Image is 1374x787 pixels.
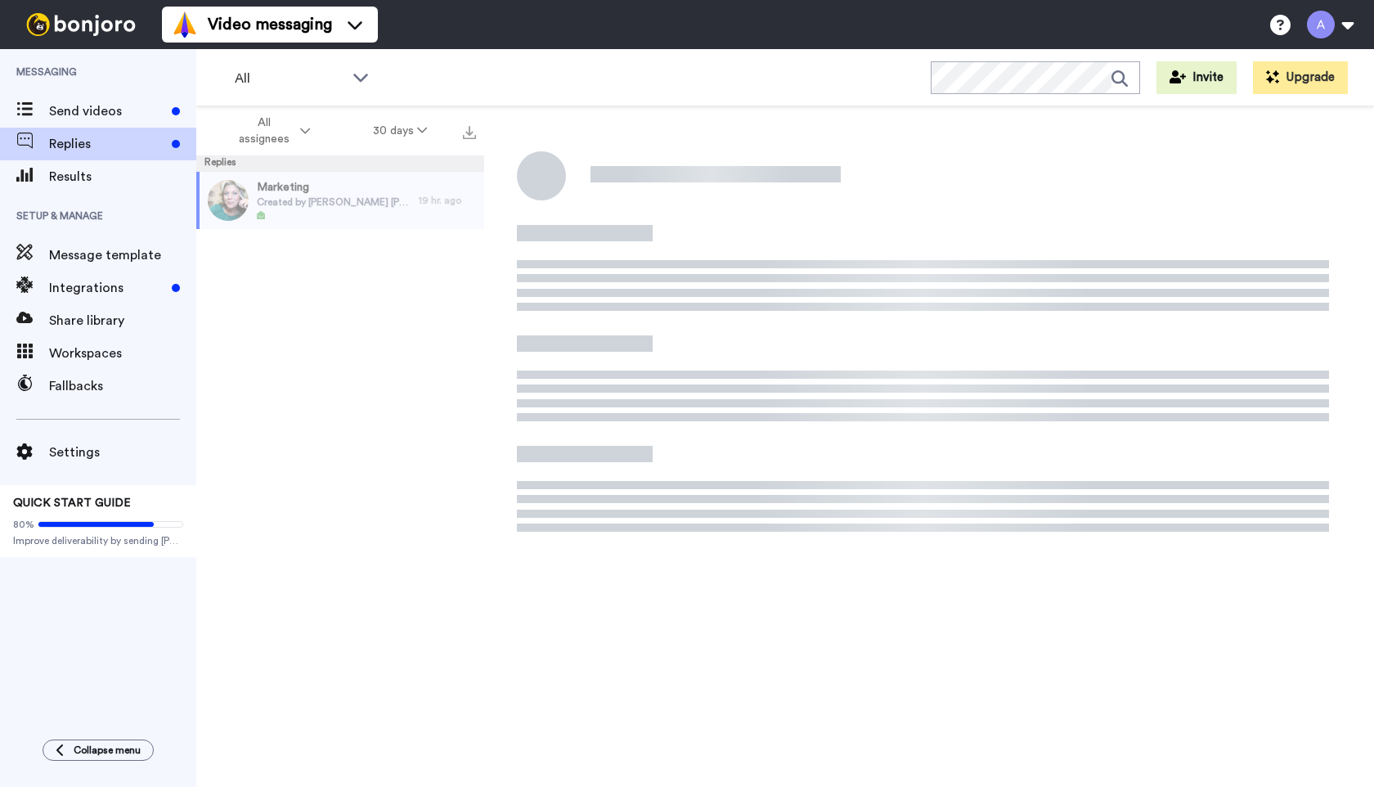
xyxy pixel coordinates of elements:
span: Share library [49,311,196,331]
span: Message template [49,245,196,265]
span: Marketing [257,179,411,196]
a: MarketingCreated by [PERSON_NAME] [PERSON_NAME]19 hr. ago [196,172,484,229]
span: Fallbacks [49,376,196,396]
button: 30 days [342,116,459,146]
span: Collapse menu [74,744,141,757]
span: Send videos [49,101,165,121]
span: Results [49,167,196,187]
span: Replies [49,134,165,154]
span: QUICK START GUIDE [13,497,131,509]
span: Video messaging [208,13,332,36]
span: 80% [13,518,34,531]
span: Settings [49,443,196,462]
img: vm-color.svg [172,11,198,38]
img: export.svg [463,126,476,139]
img: bj-logo-header-white.svg [20,13,142,36]
span: All assignees [231,115,297,147]
button: Export all results that match these filters now. [458,119,481,143]
button: All assignees [200,108,342,154]
span: Integrations [49,278,165,298]
span: Created by [PERSON_NAME] [PERSON_NAME] [257,196,411,209]
span: All [235,69,344,88]
button: Invite [1156,61,1237,94]
div: Replies [196,155,484,172]
span: Improve deliverability by sending [PERSON_NAME]’s from your own email [13,534,183,547]
span: Workspaces [49,344,196,363]
button: Collapse menu [43,740,154,761]
div: 19 hr. ago [419,194,476,207]
img: bce28f0b-205a-4ea1-9734-006eed8b6162-thumb.jpg [208,180,249,221]
button: Upgrade [1253,61,1348,94]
